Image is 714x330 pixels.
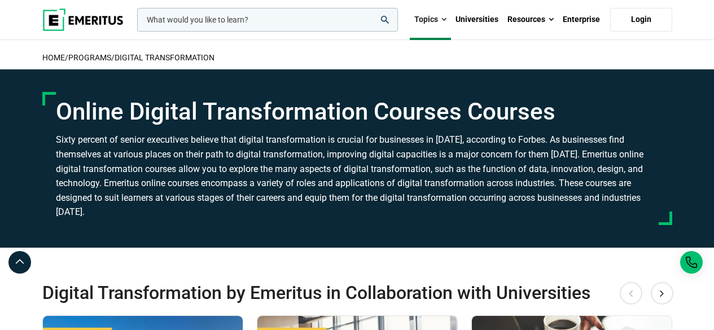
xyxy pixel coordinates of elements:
[68,53,111,62] a: Programs
[620,282,642,305] button: Previous
[56,98,659,126] h1: Online Digital Transformation Courses Courses
[42,281,609,304] h2: Digital Transformation by Emeritus in Collaboration with Universities
[610,8,672,32] a: Login
[115,53,214,62] a: Digital Transformation
[42,46,672,69] h2: / /
[42,53,65,62] a: home
[137,8,398,32] input: woocommerce-product-search-field-0
[651,282,673,305] button: Next
[56,133,659,219] h3: Sixty percent of senior executives believe that digital transformation is crucial for businesses ...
